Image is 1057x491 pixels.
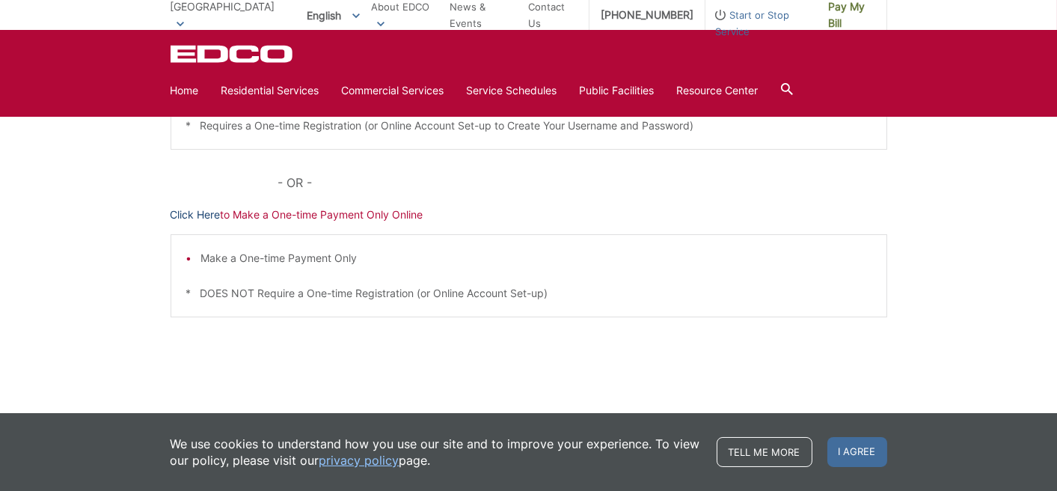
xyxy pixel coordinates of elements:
[677,82,759,99] a: Resource Center
[171,45,295,63] a: EDCD logo. Return to the homepage.
[171,207,221,223] a: Click Here
[342,82,444,99] a: Commercial Services
[171,436,702,469] p: We use cookies to understand how you use our site and to improve your experience. To view our pol...
[278,172,886,193] p: - OR -
[171,82,199,99] a: Home
[201,250,871,266] li: Make a One-time Payment Only
[827,437,887,467] span: I agree
[580,82,655,99] a: Public Facilities
[186,118,871,134] p: * Requires a One-time Registration (or Online Account Set-up to Create Your Username and Password)
[171,207,887,223] p: to Make a One-time Payment Only Online
[221,82,319,99] a: Residential Services
[186,285,871,302] p: * DOES NOT Require a One-time Registration (or Online Account Set-up)
[467,82,557,99] a: Service Schedules
[717,437,812,467] a: Tell me more
[295,3,371,28] span: English
[319,452,399,469] a: privacy policy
